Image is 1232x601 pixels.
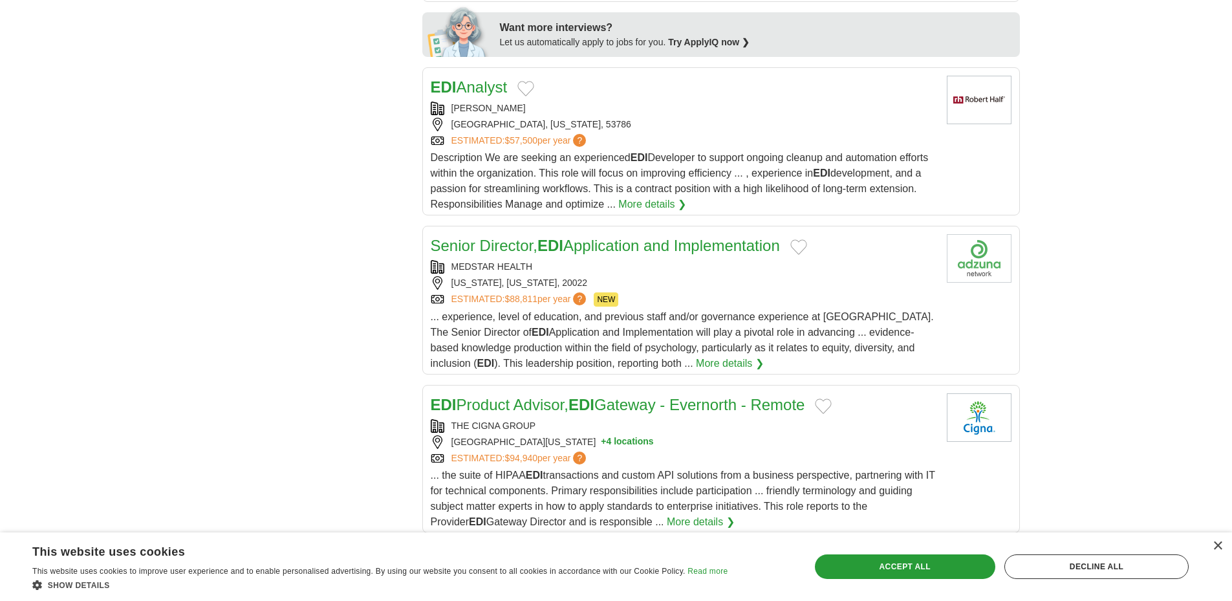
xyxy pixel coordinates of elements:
[504,135,537,146] span: $57,500
[573,134,586,147] span: ?
[451,452,589,465] a: ESTIMATED:$94,940per year?
[477,358,495,369] strong: EDI
[601,435,606,449] span: +
[601,435,653,449] button: +4 locations
[568,396,594,413] strong: EDI
[431,152,929,210] span: Description We are seeking an experienced Developer to support ongoing cleanup and automation eff...
[667,514,735,530] a: More details ❯
[815,554,995,579] div: Accept all
[573,452,586,464] span: ?
[1213,541,1222,551] div: Close
[815,399,832,414] button: Add to favorite jobs
[32,567,686,576] span: This website uses cookies to improve user experience and to enable personalised advertising. By u...
[431,470,935,527] span: ... the suite of HIPAA transactions and custom API solutions from a business perspective, partner...
[813,168,830,179] strong: EDI
[947,393,1011,442] img: Cigna logo
[790,239,807,255] button: Add to favorite jobs
[573,292,586,305] span: ?
[32,578,728,591] div: Show details
[431,276,936,290] div: [US_STATE], [US_STATE], 20022
[431,435,936,449] div: [GEOGRAPHIC_DATA][US_STATE]
[631,152,648,163] strong: EDI
[504,453,537,463] span: $94,940
[504,294,537,304] span: $88,811
[618,197,686,212] a: More details ❯
[431,311,934,369] span: ... experience, level of education, and previous staff and/or governance experience at [GEOGRAPHI...
[526,470,543,481] strong: EDI
[696,356,764,371] a: More details ❯
[451,134,589,148] a: ESTIMATED:$57,500per year?
[427,5,490,57] img: apply-iq-scientist.png
[48,581,110,590] span: Show details
[431,118,936,131] div: [GEOGRAPHIC_DATA], [US_STATE], 53786
[1004,554,1189,579] div: Decline all
[451,421,536,431] a: THE CIGNA GROUP
[537,237,563,254] strong: EDI
[451,292,589,307] a: ESTIMATED:$88,811per year?
[451,103,526,113] a: [PERSON_NAME]
[431,260,936,274] div: MEDSTAR HEALTH
[500,20,1012,36] div: Want more interviews?
[668,37,750,47] a: Try ApplyIQ now ❯
[532,327,549,338] strong: EDI
[431,78,457,96] strong: EDI
[517,81,534,96] button: Add to favorite jobs
[947,234,1011,283] img: Company logo
[431,78,508,96] a: EDIAnalyst
[594,292,618,307] span: NEW
[500,36,1012,49] div: Let us automatically apply to jobs for you.
[431,396,457,413] strong: EDI
[431,396,805,413] a: EDIProduct Advisor,EDIGateway - Evernorth - Remote
[687,567,728,576] a: Read more, opens a new window
[32,540,695,560] div: This website uses cookies
[947,76,1011,124] img: Robert Half logo
[469,516,486,527] strong: EDI
[431,237,780,254] a: Senior Director,EDIApplication and Implementation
